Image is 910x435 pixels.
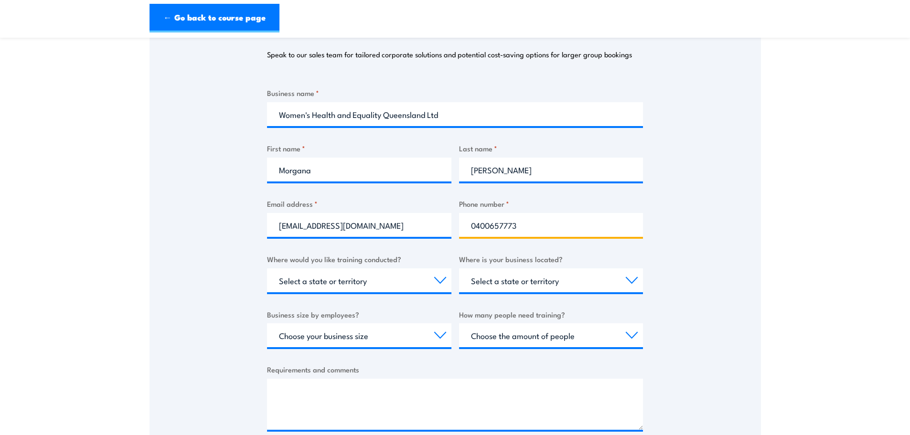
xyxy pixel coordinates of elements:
label: Where is your business located? [459,254,643,265]
label: Email address [267,198,451,209]
label: Phone number [459,198,643,209]
label: Business name [267,87,643,98]
label: Requirements and comments [267,364,643,375]
p: Speak to our sales team for tailored corporate solutions and potential cost-saving options for la... [267,50,632,59]
a: ← Go back to course page [150,4,279,32]
label: Last name [459,143,643,154]
label: How many people need training? [459,309,643,320]
label: First name [267,143,451,154]
label: Business size by employees? [267,309,451,320]
label: Where would you like training conducted? [267,254,451,265]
